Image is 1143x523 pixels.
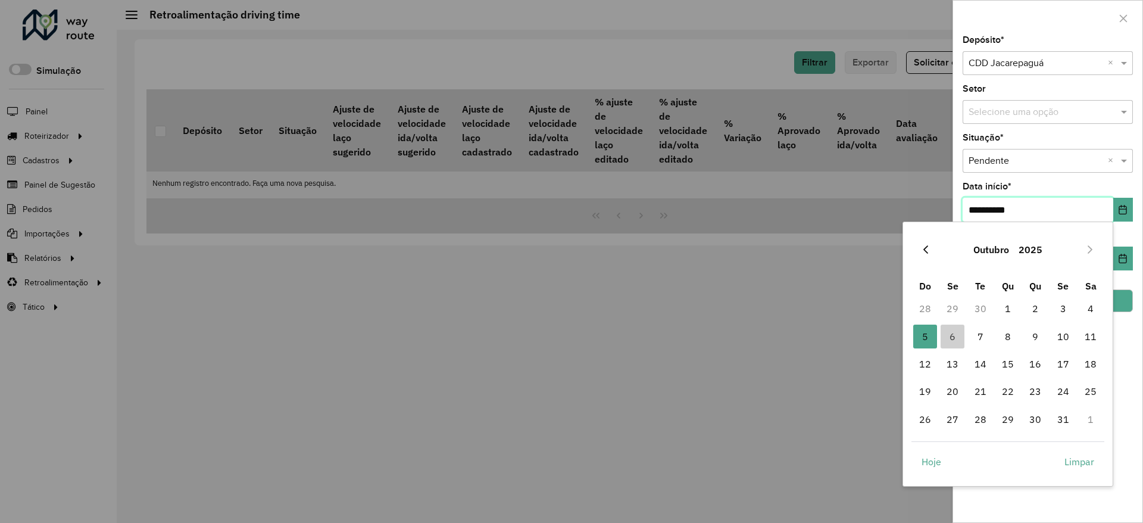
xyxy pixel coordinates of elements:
[1113,198,1133,222] button: Choose Date
[1050,323,1077,350] td: 10
[969,235,1014,264] button: Choose Month
[919,280,931,292] span: Do
[963,179,1011,194] label: Data início
[1077,323,1104,350] td: 11
[911,378,939,405] td: 19
[1023,352,1047,376] span: 16
[966,350,994,378] td: 14
[1108,56,1118,70] span: Clear all
[969,352,992,376] span: 14
[939,406,966,433] td: 27
[1051,352,1075,376] span: 17
[963,33,1004,47] label: Depósito
[913,325,937,348] span: 5
[966,406,994,433] td: 28
[922,454,941,469] span: Hoje
[966,378,994,405] td: 21
[947,280,958,292] span: Se
[1023,379,1047,403] span: 23
[1108,154,1118,168] span: Clear all
[1002,280,1014,292] span: Qu
[994,295,1022,322] td: 1
[911,323,939,350] td: 5
[1022,323,1049,350] td: 9
[1022,378,1049,405] td: 23
[1080,240,1100,259] button: Next Month
[1051,379,1075,403] span: 24
[1054,450,1104,474] button: Limpar
[939,295,966,322] td: 29
[1022,350,1049,378] td: 16
[1023,297,1047,320] span: 2
[996,352,1020,376] span: 15
[913,352,937,376] span: 12
[963,130,1004,145] label: Situação
[1079,297,1103,320] span: 4
[996,325,1020,348] span: 8
[1113,247,1133,270] button: Choose Date
[1050,406,1077,433] td: 31
[1077,406,1104,433] td: 1
[1079,352,1103,376] span: 18
[996,297,1020,320] span: 1
[994,323,1022,350] td: 8
[939,323,966,350] td: 6
[911,350,939,378] td: 12
[941,407,964,431] span: 27
[1014,235,1047,264] button: Choose Year
[1064,454,1094,469] span: Limpar
[1077,295,1104,322] td: 4
[941,379,964,403] span: 20
[911,295,939,322] td: 28
[1022,406,1049,433] td: 30
[996,407,1020,431] span: 29
[1079,379,1103,403] span: 25
[966,295,994,322] td: 30
[941,325,964,348] span: 6
[1079,325,1103,348] span: 11
[916,240,935,259] button: Previous Month
[994,350,1022,378] td: 15
[939,378,966,405] td: 20
[1022,295,1049,322] td: 2
[911,406,939,433] td: 26
[1085,280,1097,292] span: Sa
[913,379,937,403] span: 19
[1051,325,1075,348] span: 10
[966,323,994,350] td: 7
[1050,350,1077,378] td: 17
[1051,407,1075,431] span: 31
[902,222,1113,486] div: Choose Date
[969,379,992,403] span: 21
[911,450,951,474] button: Hoje
[963,82,986,96] label: Setor
[1029,280,1041,292] span: Qu
[1077,350,1104,378] td: 18
[913,407,937,431] span: 26
[975,280,985,292] span: Te
[1023,325,1047,348] span: 9
[969,407,992,431] span: 28
[1023,407,1047,431] span: 30
[1050,295,1077,322] td: 3
[1050,378,1077,405] td: 24
[969,325,992,348] span: 7
[994,406,1022,433] td: 29
[939,350,966,378] td: 13
[1057,280,1069,292] span: Se
[996,379,1020,403] span: 22
[994,378,1022,405] td: 22
[1051,297,1075,320] span: 3
[941,352,964,376] span: 13
[1077,378,1104,405] td: 25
